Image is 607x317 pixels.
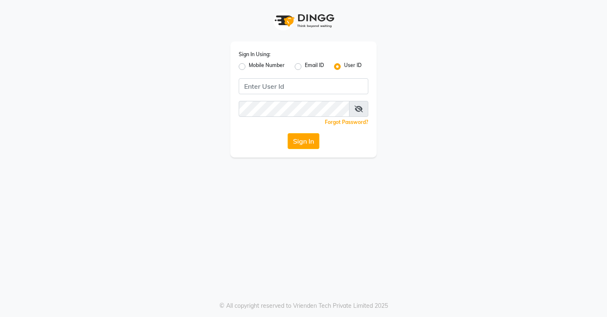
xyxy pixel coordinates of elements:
label: Email ID [305,62,324,72]
label: User ID [344,62,362,72]
img: logo1.svg [270,8,337,33]
a: Forgot Password? [325,119,368,125]
label: Mobile Number [249,62,285,72]
button: Sign In [288,133,319,149]
input: Username [239,101,349,117]
input: Username [239,78,368,94]
label: Sign In Using: [239,51,270,58]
